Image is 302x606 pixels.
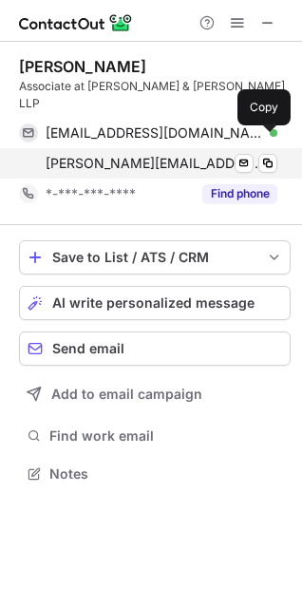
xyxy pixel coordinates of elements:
span: AI write personalized message [52,295,255,311]
button: Notes [19,461,291,487]
button: Reveal Button [202,184,277,203]
button: Add to email campaign [19,377,291,411]
div: Save to List / ATS / CRM [52,250,257,265]
button: save-profile-one-click [19,240,291,275]
button: AI write personalized message [19,286,291,320]
span: Add to email campaign [51,387,202,402]
span: Notes [49,465,283,483]
button: Send email [19,331,291,366]
span: Find work email [49,427,283,445]
img: ContactOut v5.3.10 [19,11,133,34]
div: Associate at [PERSON_NAME] & [PERSON_NAME] LLP [19,78,291,112]
span: Send email [52,341,124,356]
div: [PERSON_NAME] [19,57,146,76]
span: [EMAIL_ADDRESS][DOMAIN_NAME] [46,124,263,142]
span: [PERSON_NAME][EMAIL_ADDRESS][PERSON_NAME][DOMAIN_NAME] [46,155,263,172]
button: Find work email [19,423,291,449]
